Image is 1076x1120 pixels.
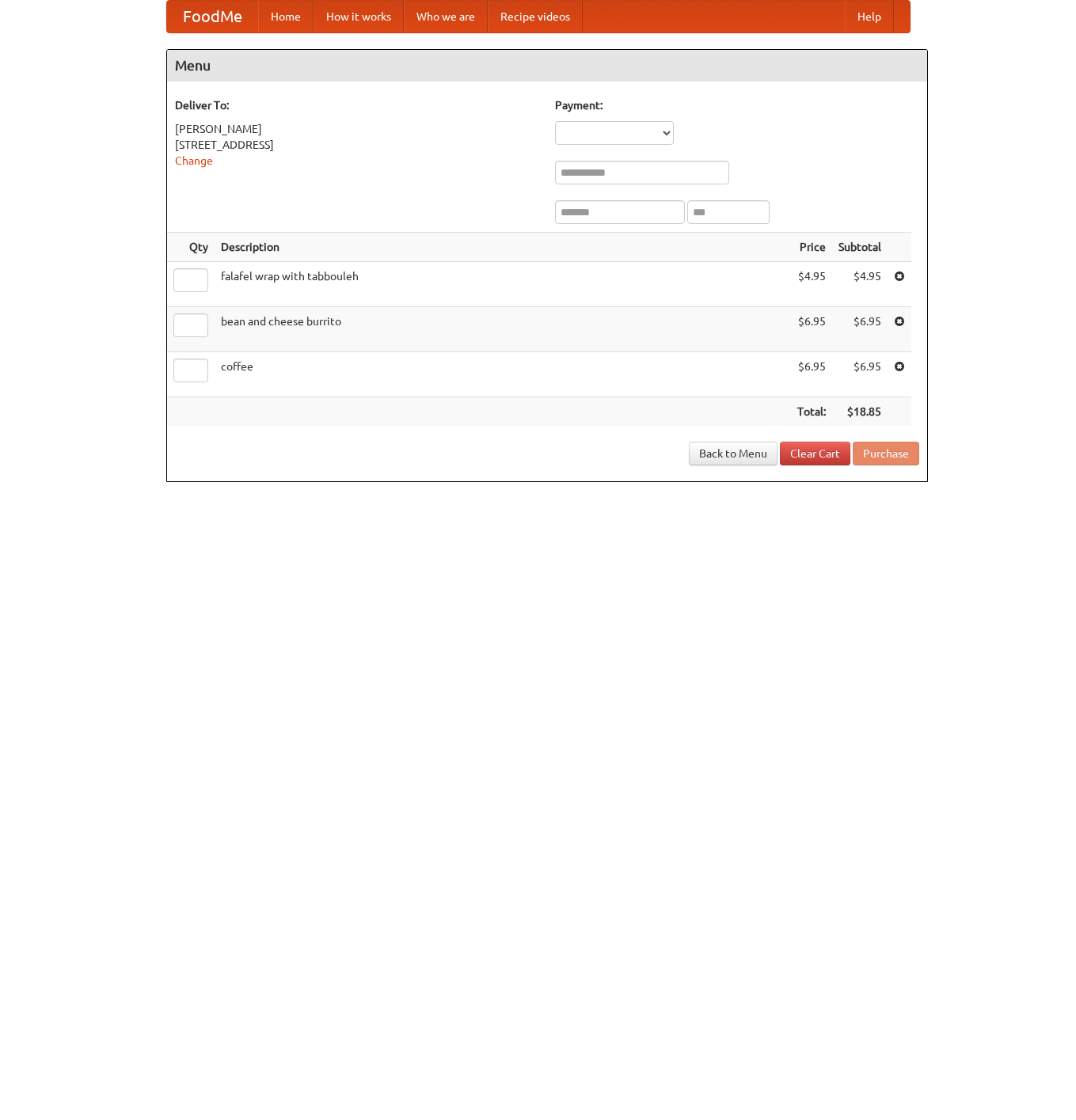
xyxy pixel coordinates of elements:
[175,154,213,167] a: Change
[791,262,832,307] td: $4.95
[832,307,888,352] td: $6.95
[832,262,888,307] td: $4.95
[314,1,404,32] a: How it works
[167,50,927,82] h4: Menu
[215,262,791,307] td: falafel wrap with tabbouleh
[175,121,539,137] div: [PERSON_NAME]
[167,1,258,32] a: FoodMe
[175,137,539,153] div: [STREET_ADDRESS]
[689,442,778,465] a: Back to Menu
[780,442,850,465] a: Clear Cart
[215,307,791,352] td: bean and cheese burrito
[175,97,539,113] h5: Deliver To:
[215,352,791,397] td: coffee
[167,233,215,262] th: Qty
[832,397,888,427] th: $18.85
[555,97,919,113] h5: Payment:
[845,1,894,32] a: Help
[791,352,832,397] td: $6.95
[853,442,919,465] button: Purchase
[791,233,832,262] th: Price
[791,307,832,352] td: $6.95
[215,233,791,262] th: Description
[832,352,888,397] td: $6.95
[258,1,314,32] a: Home
[404,1,488,32] a: Who we are
[791,397,832,427] th: Total:
[488,1,583,32] a: Recipe videos
[832,233,888,262] th: Subtotal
